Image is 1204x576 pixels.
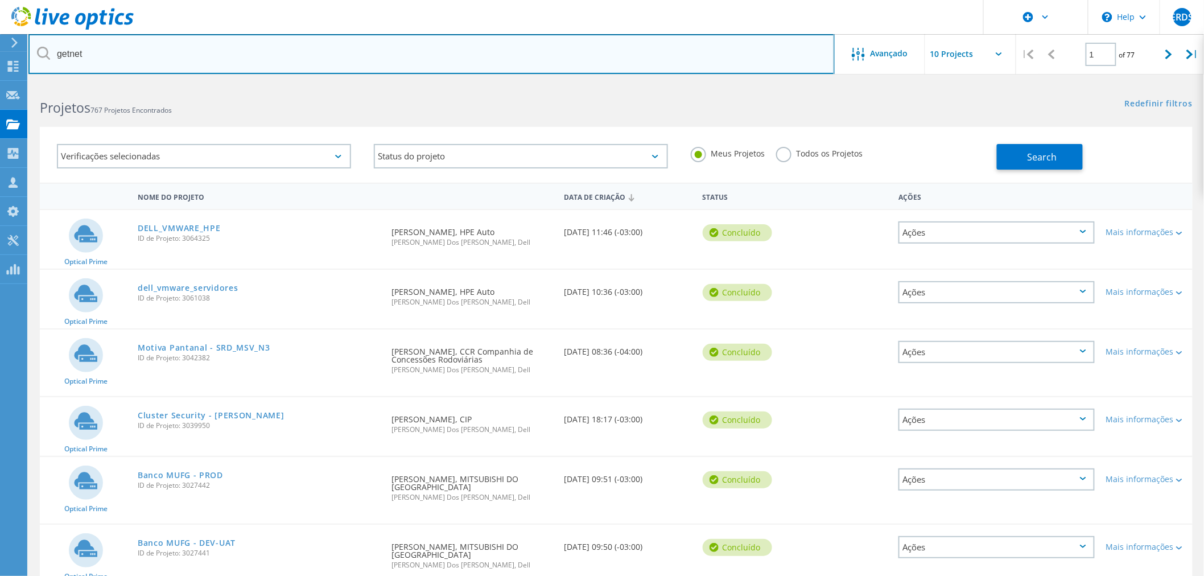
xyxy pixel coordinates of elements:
div: [DATE] 10:36 (-03:00) [559,270,697,307]
div: | [1016,34,1040,75]
span: ID de Projeto: 3061038 [138,295,380,302]
span: ID de Projeto: 3027441 [138,550,380,557]
span: [PERSON_NAME] Dos [PERSON_NAME], Dell [391,426,553,433]
span: ID de Projeto: 3039950 [138,422,380,429]
div: Concluído [703,224,772,241]
div: [DATE] 09:51 (-03:00) [559,457,697,495]
div: Status do projeto [374,144,668,168]
span: [PERSON_NAME] Dos [PERSON_NAME], Dell [391,494,553,501]
span: ID de Projeto: 3064325 [138,235,380,242]
div: Status [697,186,801,207]
span: ID de Projeto: 3027442 [138,482,380,489]
div: Ações [898,409,1095,431]
span: Search [1027,151,1057,163]
a: Live Optics Dashboard [11,24,134,32]
div: Mais informações [1106,543,1187,551]
div: [DATE] 09:50 (-03:00) [559,525,697,562]
label: Todos os Projetos [776,147,863,158]
div: Mais informações [1106,288,1187,296]
div: Verificações selecionadas [57,144,351,168]
span: of 77 [1119,50,1135,60]
span: [PERSON_NAME] Dos [PERSON_NAME], Dell [391,239,553,246]
span: [PERSON_NAME] Dos [PERSON_NAME], Dell [391,299,553,306]
div: [DATE] 18:17 (-03:00) [559,397,697,435]
div: [PERSON_NAME], HPE Auto [386,210,559,257]
div: [PERSON_NAME], CIP [386,397,559,445]
div: [DATE] 11:46 (-03:00) [559,210,697,248]
span: Avançado [871,50,908,57]
svg: \n [1102,12,1112,22]
div: | [1181,34,1204,75]
div: Ações [898,281,1095,303]
a: Banco MUFG - DEV-UAT [138,539,236,547]
div: Ações [898,468,1095,491]
div: Concluído [703,471,772,488]
input: Pesquisar projetos por nome, proprietário, ID, empresa, etc [28,34,835,74]
div: Ações [898,341,1095,363]
div: Concluído [703,344,772,361]
div: Ações [893,186,1100,207]
b: Projetos [40,98,90,117]
div: [PERSON_NAME], CCR Companhia de Concessões Rodoviárias [386,330,559,385]
span: Optical Prime [64,258,108,265]
div: Nome do Projeto [132,186,386,207]
div: Concluído [703,284,772,301]
button: Search [997,144,1083,170]
div: Concluído [703,539,772,556]
span: ID de Projeto: 3042382 [138,355,380,361]
span: Optical Prime [64,378,108,385]
div: [PERSON_NAME], HPE Auto [386,270,559,317]
a: DELL_VMWARE_HPE [138,224,221,232]
div: [PERSON_NAME], MITSUBISHI DO [GEOGRAPHIC_DATA] [386,457,559,512]
a: Banco MUFG - PROD [138,471,223,479]
span: ERDS [1170,13,1194,22]
a: Cluster Security - [PERSON_NAME] [138,412,284,419]
div: Data de Criação [559,186,697,207]
a: Redefinir filtros [1125,100,1193,109]
a: dell_vmware_servidores [138,284,238,292]
div: Mais informações [1106,348,1187,356]
div: [DATE] 08:36 (-04:00) [559,330,697,367]
div: Mais informações [1106,415,1187,423]
div: Concluído [703,412,772,429]
span: Optical Prime [64,446,108,452]
span: 767 Projetos Encontrados [90,105,172,115]
div: Mais informações [1106,228,1187,236]
a: Motiva Pantanal - SRD_MSV_N3 [138,344,270,352]
span: Optical Prime [64,318,108,325]
label: Meus Projetos [691,147,765,158]
div: Ações [898,536,1095,558]
span: [PERSON_NAME] Dos [PERSON_NAME], Dell [391,367,553,373]
span: [PERSON_NAME] Dos [PERSON_NAME], Dell [391,562,553,569]
span: Optical Prime [64,505,108,512]
div: Ações [898,221,1095,244]
div: Mais informações [1106,475,1187,483]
